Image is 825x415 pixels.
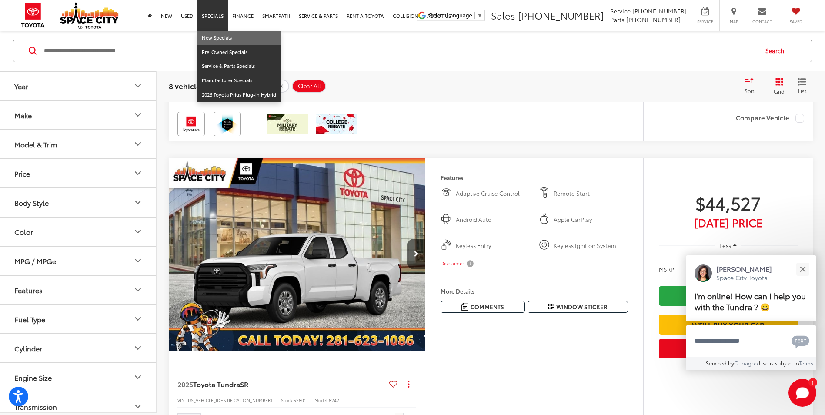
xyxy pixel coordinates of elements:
button: Search [757,40,797,62]
div: Features [133,285,143,295]
span: [PHONE_NUMBER] [632,7,687,15]
div: Model & Trim [133,139,143,150]
div: Color [133,227,143,237]
button: Fuel TypeFuel Type [0,305,157,333]
span: 8 vehicles found [169,80,227,91]
span: $44,527 [659,192,798,214]
span: Clear All [298,83,321,90]
div: MPG / MPGe [133,256,143,266]
button: ColorColor [0,218,157,246]
a: Gubagoo. [734,359,759,367]
button: MPG / MPGeMPG / MPGe [0,247,157,275]
div: Color [14,228,33,236]
span: I'm online! How can I help you with the Tundra ? 😀 [695,290,806,312]
span: [US_VEHICLE_IDENTIFICATION_NUMBER] [186,397,272,403]
button: Get Price Now [659,339,798,358]
h4: Features [441,174,628,181]
div: Year [133,81,143,91]
span: Saved [786,19,805,24]
i: Window Sticker [548,303,554,310]
img: /static/brand-toyota/National_Assets/toyota-military-rebate.jpeg?height=48 [267,114,308,134]
button: Model & TrimModel & Trim [0,130,157,158]
p: [PERSON_NAME] [716,264,772,274]
span: List [798,87,806,94]
span: Toyota Tundra [193,379,240,389]
div: Model & Trim [14,140,57,148]
span: Stock: [281,397,294,403]
span: Remote Start [554,189,628,198]
div: Fuel Type [133,314,143,325]
button: YearYear [0,72,157,100]
button: Less [715,238,741,253]
button: MakeMake [0,101,157,129]
img: Toyota Safety Sense [215,114,239,134]
div: Transmission [14,402,57,411]
span: [PHONE_NUMBER] [518,8,604,22]
button: Engine SizeEngine Size [0,363,157,392]
button: Grid View [764,77,791,95]
button: PricePrice [0,159,157,187]
button: Select sort value [740,77,764,95]
label: Compare Vehicle [736,114,804,123]
span: Service [695,19,715,24]
a: 2025Toyota TundraSR [177,379,386,389]
div: Body Style [133,197,143,208]
span: Android Auto [456,215,530,224]
img: /static/brand-toyota/National_Assets/toyota-college-grad.jpeg?height=48 [316,114,357,134]
a: 2026 Toyota Prius Plug-in Hybrid [197,88,281,102]
span: VIN: [177,397,186,403]
img: Toyota Care [179,114,203,134]
button: Actions [401,377,416,392]
span: Grid [774,87,785,95]
button: CylinderCylinder [0,334,157,362]
a: Manufacturer Specials [197,74,281,88]
div: Fuel Type [14,315,45,323]
button: Toggle Chat Window [788,379,816,407]
a: Terms [799,359,813,367]
button: Chat with SMS [789,331,812,351]
span: SR [240,379,248,389]
a: Select Language​ [429,12,483,19]
div: Features [14,286,43,294]
a: Pre-Owned Specials [197,45,281,60]
button: Comments [441,301,525,313]
a: We'll Buy Your Car [659,315,798,334]
span: Keyless Ignition System [554,241,628,250]
span: MSRP: [659,265,676,274]
span: Adaptive Cruise Control [456,189,530,198]
span: Model: [314,397,329,403]
div: Price [133,168,143,179]
textarea: Type your message [686,325,816,357]
span: 52801 [294,397,306,403]
span: Contact [752,19,772,24]
span: Less [719,241,731,249]
img: 2025 Toyota Tundra SR [168,158,426,351]
h4: More Details [441,288,628,294]
button: Window Sticker [528,301,628,313]
div: Year [14,82,28,90]
div: Engine Size [14,373,52,382]
button: Next image [407,239,425,269]
span: Use is subject to [759,359,799,367]
span: Select Language [429,12,472,19]
div: Make [14,111,32,119]
a: New Specials [197,31,281,45]
img: Space City Toyota [60,2,119,29]
div: Cylinder [14,344,42,352]
button: List View [791,77,813,95]
button: Body StyleBody Style [0,188,157,217]
span: dropdown dots [408,381,409,388]
div: Transmission [133,402,143,412]
div: 2025 Toyota Tundra SR 0 [168,158,426,351]
span: Parts [610,15,625,24]
div: Make [133,110,143,120]
svg: Text [792,335,809,348]
span: Sales [491,8,515,22]
span: Serviced by [706,359,734,367]
span: [DATE] Price [659,218,798,227]
input: Search by Make, Model, or Keyword [43,40,757,61]
span: Window Sticker [556,303,607,311]
button: FeaturesFeatures [0,276,157,304]
span: Keyless Entry [456,241,530,250]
